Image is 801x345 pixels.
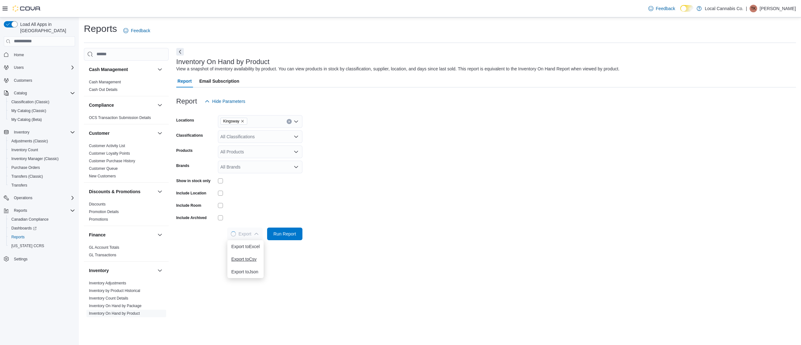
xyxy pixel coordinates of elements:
button: Clear input [287,119,292,124]
span: Users [11,64,75,71]
div: Tim Kaye [750,5,757,12]
button: Hide Parameters [202,95,248,108]
label: Brands [176,163,189,168]
button: Settings [1,254,78,263]
span: Reports [9,233,75,241]
label: Include Archived [176,215,207,220]
label: Locations [176,118,194,123]
span: Inventory On Hand by Package [89,303,142,308]
button: Operations [11,194,35,202]
span: Feedback [656,5,675,12]
div: Compliance [84,114,169,124]
span: Cash Management [89,80,121,85]
button: Export toExcel [227,240,263,253]
span: Export to Excel [231,244,260,249]
a: Home [11,51,26,59]
div: Discounts & Promotions [84,200,169,226]
button: Users [11,64,26,71]
button: Export toCsv [227,253,263,265]
button: Next [176,48,184,56]
a: GL Account Totals [89,245,119,250]
span: Reports [14,208,27,213]
h3: Report [176,98,197,105]
span: [US_STATE] CCRS [11,243,44,248]
span: Customer Purchase History [89,158,135,164]
a: Reports [9,233,27,241]
h1: Reports [84,22,117,35]
a: Inventory On Hand by Product [89,311,140,316]
span: Hide Parameters [212,98,245,104]
h3: Compliance [89,102,114,108]
span: Classification (Classic) [11,99,50,104]
span: Inventory Count Details [89,296,128,301]
span: Loading [231,231,236,236]
span: New Customers [89,174,116,179]
a: Purchase Orders [9,164,43,171]
button: Catalog [11,89,29,97]
span: Cash Out Details [89,87,118,92]
button: Inventory Count [6,146,78,154]
button: Inventory [1,128,78,137]
span: Purchase Orders [9,164,75,171]
span: Export to Csv [231,257,260,262]
span: OCS Transaction Submission Details [89,115,151,120]
a: Discounts [89,202,106,206]
a: Transfers [9,181,30,189]
span: Reports [11,235,25,240]
a: Dashboards [6,224,78,233]
button: Customers [1,76,78,85]
a: GL Transactions [89,253,116,257]
span: GL Account Totals [89,245,119,250]
label: Show in stock only [176,178,211,183]
button: Cash Management [89,66,155,73]
button: Open list of options [294,119,299,124]
a: New Customers [89,174,116,178]
a: Customer Queue [89,166,118,171]
a: Feedback [121,24,153,37]
span: Canadian Compliance [11,217,49,222]
span: Users [14,65,24,70]
div: Cash Management [84,78,169,96]
span: TK [751,5,756,12]
a: Inventory Count [9,146,41,154]
span: Inventory Manager (Classic) [9,155,75,163]
button: Compliance [156,101,164,109]
h3: Inventory On Hand by Product [176,58,270,66]
button: Operations [1,193,78,202]
button: Inventory Manager (Classic) [6,154,78,163]
a: [US_STATE] CCRS [9,242,47,250]
a: Adjustments (Classic) [9,137,50,145]
label: Classifications [176,133,203,138]
span: Kingsway [220,118,247,125]
a: Customers [11,77,35,84]
span: Adjustments (Classic) [9,137,75,145]
a: Settings [11,255,30,263]
span: Report [178,75,192,87]
span: Feedback [131,27,150,34]
button: Discounts & Promotions [156,188,164,195]
a: Customer Loyalty Points [89,151,130,156]
a: Customer Activity List [89,144,125,148]
button: Export toJson [227,265,263,278]
span: My Catalog (Classic) [9,107,75,115]
button: Inventory [156,267,164,274]
span: Inventory [14,130,29,135]
button: Reports [11,207,30,214]
button: Finance [156,231,164,239]
span: Settings [11,255,75,263]
h3: Inventory [89,267,109,274]
a: Inventory Adjustments [89,281,126,285]
a: Inventory by Product Historical [89,288,140,293]
button: Users [1,63,78,72]
a: Transfers (Classic) [9,173,45,180]
button: Reports [1,206,78,215]
a: My Catalog (Classic) [9,107,49,115]
span: My Catalog (Beta) [9,116,75,123]
span: Washington CCRS [9,242,75,250]
a: Feedback [646,2,678,15]
span: Canadian Compliance [9,216,75,223]
button: Open list of options [294,149,299,154]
